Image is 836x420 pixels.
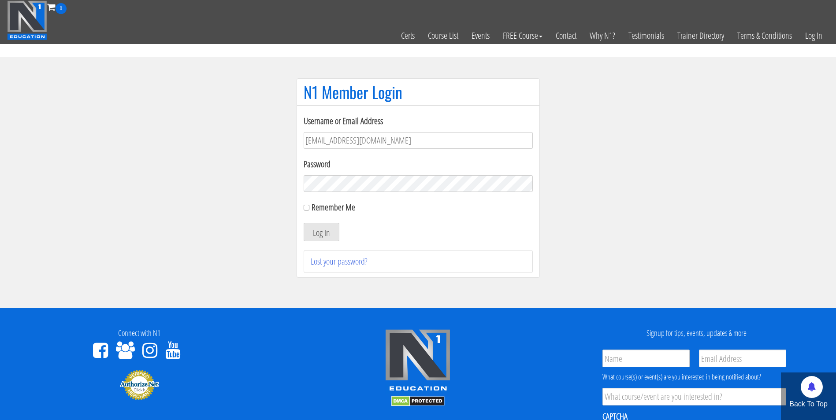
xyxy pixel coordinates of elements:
[119,369,159,401] img: Authorize.Net Merchant - Click to Verify
[312,201,355,213] label: Remember Me
[421,14,465,57] a: Course List
[602,372,786,382] div: What course(s) or event(s) are you interested in being notified about?
[731,14,799,57] a: Terms & Conditions
[602,350,690,367] input: Name
[304,223,339,241] button: Log In
[47,1,67,13] a: 0
[394,14,421,57] a: Certs
[564,329,829,338] h4: Signup for tips, events, updates & more
[391,396,445,406] img: DMCA.com Protection Status
[465,14,496,57] a: Events
[56,3,67,14] span: 0
[304,158,533,171] label: Password
[7,329,272,338] h4: Connect with N1
[385,329,451,394] img: n1-edu-logo
[7,0,47,40] img: n1-education
[583,14,622,57] a: Why N1?
[304,83,533,101] h1: N1 Member Login
[549,14,583,57] a: Contact
[311,255,368,267] a: Lost your password?
[622,14,671,57] a: Testimonials
[671,14,731,57] a: Trainer Directory
[602,388,786,405] input: What course/event are you interested in?
[699,350,786,367] input: Email Address
[304,114,533,128] label: Username or Email Address
[799,14,829,57] a: Log In
[496,14,549,57] a: FREE Course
